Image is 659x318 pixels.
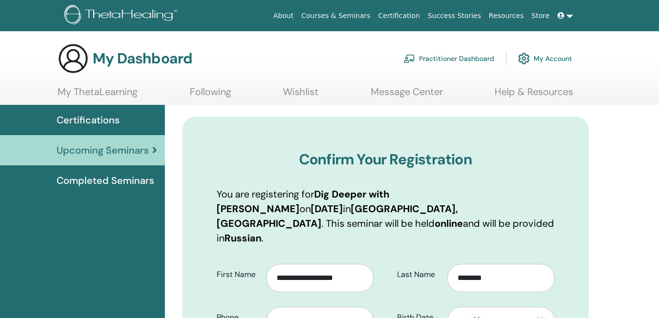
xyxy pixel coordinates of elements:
[518,50,530,67] img: cog.svg
[58,43,89,74] img: generic-user-icon.jpg
[269,7,297,25] a: About
[298,7,375,25] a: Courses & Seminars
[403,54,415,63] img: chalkboard-teacher.svg
[217,187,555,245] p: You are registering for on in . This seminar will be held and will be provided in .
[374,7,423,25] a: Certification
[217,151,555,168] h3: Confirm Your Registration
[403,48,494,69] a: Practitioner Dashboard
[495,86,573,105] a: Help & Resources
[485,7,528,25] a: Resources
[224,232,261,244] b: Russian
[528,7,554,25] a: Store
[57,173,154,188] span: Completed Seminars
[58,86,138,105] a: My ThetaLearning
[190,86,231,105] a: Following
[57,113,120,127] span: Certifications
[209,265,267,284] label: First Name
[64,5,181,27] img: logo.png
[424,7,485,25] a: Success Stories
[518,48,572,69] a: My Account
[57,143,149,158] span: Upcoming Seminars
[390,265,447,284] label: Last Name
[371,86,443,105] a: Message Center
[435,217,463,230] b: online
[93,50,192,67] h3: My Dashboard
[283,86,319,105] a: Wishlist
[311,202,343,215] b: [DATE]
